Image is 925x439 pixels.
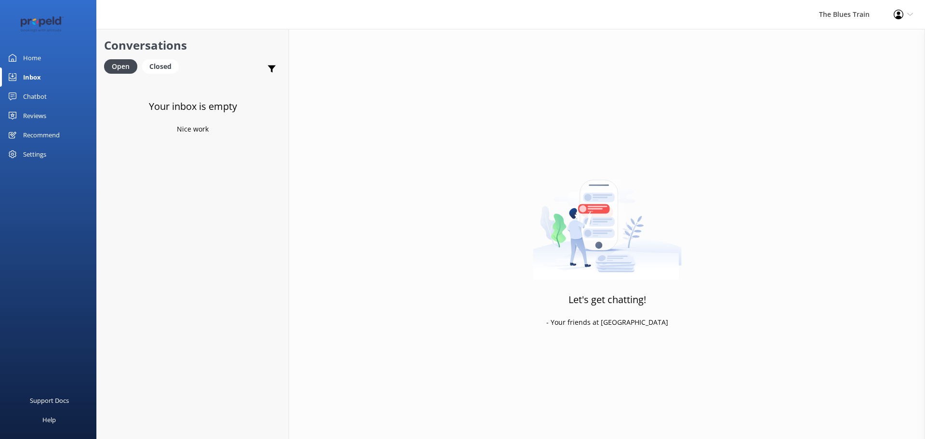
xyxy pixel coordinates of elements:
[546,317,668,328] p: - Your friends at [GEOGRAPHIC_DATA]
[23,125,60,145] div: Recommend
[104,59,137,74] div: Open
[23,87,47,106] div: Chatbot
[104,61,142,71] a: Open
[14,16,70,32] img: 12-1677471078.png
[23,67,41,87] div: Inbox
[30,391,69,410] div: Support Docs
[142,61,184,71] a: Closed
[568,292,646,307] h3: Let's get chatting!
[533,160,682,280] img: artwork of a man stealing a conversation from at giant smartphone
[23,106,46,125] div: Reviews
[149,99,237,114] h3: Your inbox is empty
[23,48,41,67] div: Home
[142,59,179,74] div: Closed
[42,410,56,429] div: Help
[177,124,209,134] p: Nice work
[23,145,46,164] div: Settings
[104,36,281,54] h2: Conversations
